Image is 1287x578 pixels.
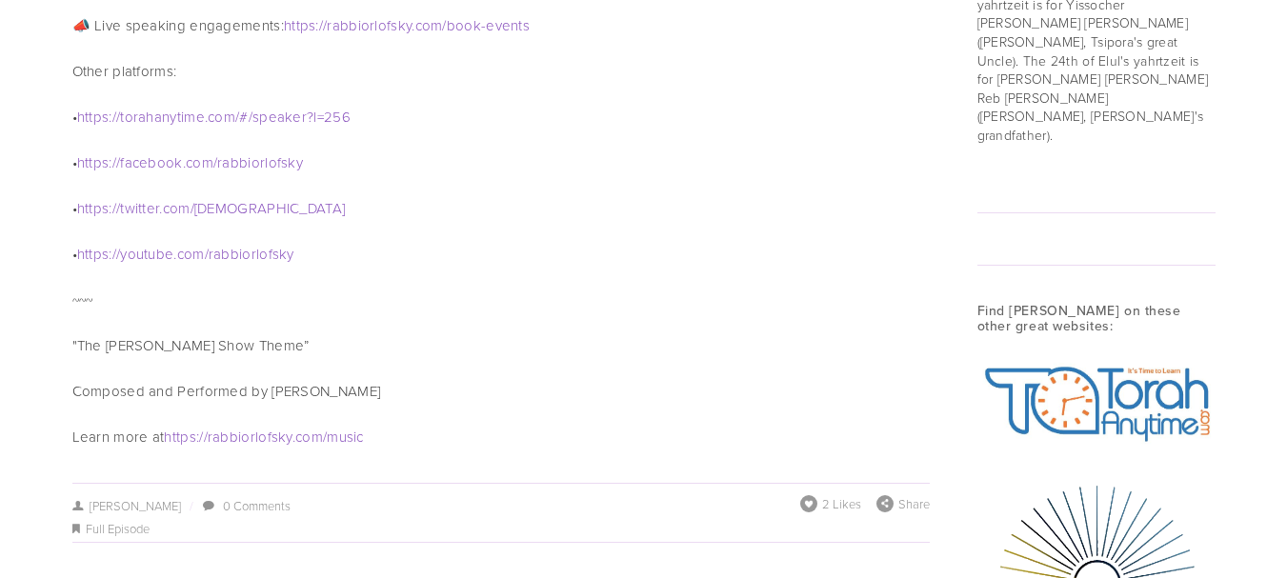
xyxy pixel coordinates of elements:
[120,107,205,127] span: torahanytime
[213,152,217,172] span: /
[72,380,930,403] p: Composed and Performed by [PERSON_NAME]
[209,244,294,264] span: rabbiorlofsky
[196,427,208,447] span: ://
[72,106,930,129] p: •
[442,15,446,35] span: /
[77,107,110,127] span: https
[205,244,209,264] span: /
[109,107,120,127] span: ://
[415,15,443,35] span: com
[72,151,930,174] p: •
[77,198,345,218] a: https://twitter.com/[DEMOGRAPHIC_DATA]
[72,497,182,514] a: [PERSON_NAME]
[177,244,205,264] span: com
[323,427,327,447] span: /
[72,197,930,220] p: •
[447,15,481,35] span: book
[120,152,182,172] span: facebook
[252,107,307,127] span: speaker
[77,107,351,127] a: https://torahanytime.com/#/speaker?l=256
[412,15,414,35] span: .
[183,152,186,172] span: .
[72,243,930,266] p: •
[295,427,323,447] span: com
[977,357,1216,449] img: TorahAnytimeAlpha.jpg
[77,198,110,218] span: https
[120,244,173,264] span: youtube
[235,107,252,127] span: /#/
[307,107,313,127] span: ?
[181,497,200,514] span: /
[223,497,291,514] a: 0 Comments
[208,107,235,127] span: com
[315,15,327,35] span: ://
[164,427,196,447] span: https
[72,426,930,448] p: Learn more at
[186,152,213,172] span: com
[292,427,295,447] span: .
[205,107,208,127] span: .
[313,107,316,127] span: l
[481,15,486,35] span: -
[72,14,930,37] p: 📣 Live speaking engagements:
[486,15,530,35] span: events
[191,198,194,218] span: /
[327,15,412,35] span: rabbiorlofsky
[109,198,120,218] span: ://
[109,244,120,264] span: ://
[822,495,861,512] span: 2 Likes
[327,427,364,447] span: music
[217,152,303,172] span: rabbiorlofsky
[977,303,1216,335] h3: Find [PERSON_NAME] on these other great websites:
[109,152,120,172] span: ://
[208,427,292,447] span: rabbiorlofsky
[876,495,930,512] div: Share
[77,244,110,264] span: https
[284,15,530,35] a: https://rabbiorlofsky.com/book-events
[72,334,930,357] p: "The [PERSON_NAME] Show Theme”
[77,244,294,264] a: https://youtube.com/rabbiorlofsky
[317,107,324,127] span: =
[72,289,930,311] p: ~~~
[77,152,303,172] a: https://facebook.com/rabbiorlofsky
[164,427,363,447] a: https://rabbiorlofsky.com/music
[173,244,176,264] span: .
[120,198,159,218] span: twitter
[159,198,162,218] span: .
[72,60,930,83] p: Other platforms:
[324,107,351,127] span: 256
[284,15,316,35] span: https
[194,198,345,218] span: [DEMOGRAPHIC_DATA]
[86,520,150,537] a: Full Episode
[163,198,191,218] span: com
[77,152,110,172] span: https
